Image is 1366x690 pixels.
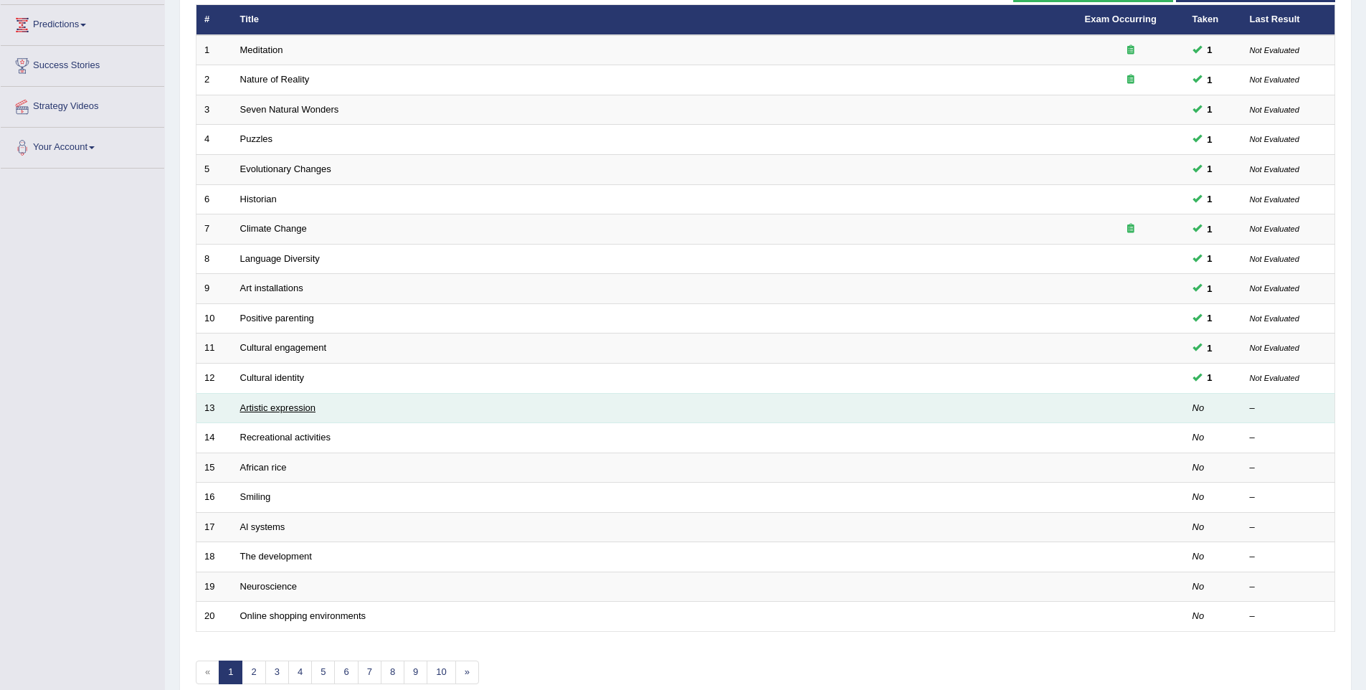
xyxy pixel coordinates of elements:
span: You cannot take this question anymore [1202,42,1218,57]
a: Your Account [1,128,164,164]
td: 12 [196,363,232,393]
a: Language Diversity [240,253,320,264]
em: No [1192,551,1205,562]
small: Not Evaluated [1250,135,1299,143]
a: Positive parenting [240,313,314,323]
a: 2 [242,661,265,684]
td: 1 [196,35,232,65]
a: Evolutionary Changes [240,164,331,174]
td: 16 [196,483,232,513]
td: 20 [196,602,232,632]
a: Meditation [240,44,283,55]
td: 10 [196,303,232,334]
th: Taken [1185,5,1242,35]
th: Last Result [1242,5,1335,35]
a: Climate Change [240,223,307,234]
span: You cannot take this question anymore [1202,311,1218,326]
a: Al systems [240,521,285,532]
em: No [1192,402,1205,413]
span: You cannot take this question anymore [1202,72,1218,88]
span: You cannot take this question anymore [1202,132,1218,147]
span: You cannot take this question anymore [1202,102,1218,117]
em: No [1192,462,1205,473]
a: Strategy Videos [1,87,164,123]
span: « [196,661,219,684]
a: 10 [427,661,455,684]
small: Not Evaluated [1250,46,1299,55]
a: Recreational activities [240,432,331,443]
a: Historian [240,194,277,204]
a: 7 [358,661,381,684]
span: You cannot take this question anymore [1202,161,1218,176]
small: Not Evaluated [1250,165,1299,174]
a: » [455,661,479,684]
div: – [1250,461,1327,475]
a: Predictions [1,5,164,41]
td: 11 [196,334,232,364]
small: Not Evaluated [1250,195,1299,204]
div: Exam occurring question [1085,222,1177,236]
a: Puzzles [240,133,273,144]
td: 8 [196,244,232,274]
div: – [1250,521,1327,534]
a: Online shopping environments [240,610,366,621]
em: No [1192,491,1205,502]
td: 19 [196,572,232,602]
a: 5 [311,661,335,684]
span: You cannot take this question anymore [1202,222,1218,237]
em: No [1192,521,1205,532]
td: 7 [196,214,232,245]
td: 4 [196,125,232,155]
small: Not Evaluated [1250,255,1299,263]
a: Cultural identity [240,372,305,383]
small: Not Evaluated [1250,374,1299,382]
a: African rice [240,462,287,473]
a: 4 [288,661,312,684]
td: 13 [196,393,232,423]
td: 2 [196,65,232,95]
span: You cannot take this question anymore [1202,370,1218,385]
div: Exam occurring question [1085,73,1177,87]
span: You cannot take this question anymore [1202,341,1218,356]
div: Exam occurring question [1085,44,1177,57]
small: Not Evaluated [1250,344,1299,352]
div: – [1250,491,1327,504]
em: No [1192,610,1205,621]
a: Cultural engagement [240,342,327,353]
td: 14 [196,423,232,453]
a: Nature of Reality [240,74,310,85]
em: No [1192,432,1205,443]
a: 8 [381,661,404,684]
small: Not Evaluated [1250,75,1299,84]
a: 1 [219,661,242,684]
div: – [1250,610,1327,623]
span: You cannot take this question anymore [1202,192,1218,207]
a: Art installations [240,283,303,293]
td: 3 [196,95,232,125]
a: 6 [334,661,358,684]
a: Smiling [240,491,271,502]
small: Not Evaluated [1250,225,1299,233]
a: 9 [404,661,427,684]
div: – [1250,402,1327,415]
a: 3 [265,661,289,684]
th: Title [232,5,1077,35]
td: 18 [196,542,232,572]
div: – [1250,550,1327,564]
th: # [196,5,232,35]
a: Seven Natural Wonders [240,104,339,115]
td: 15 [196,453,232,483]
td: 9 [196,274,232,304]
td: 6 [196,184,232,214]
div: – [1250,431,1327,445]
small: Not Evaluated [1250,105,1299,114]
a: Neuroscience [240,581,298,592]
em: No [1192,581,1205,592]
td: 5 [196,155,232,185]
span: You cannot take this question anymore [1202,281,1218,296]
a: Exam Occurring [1085,14,1157,24]
span: You cannot take this question anymore [1202,251,1218,266]
a: Artistic expression [240,402,316,413]
td: 17 [196,512,232,542]
a: The development [240,551,312,562]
